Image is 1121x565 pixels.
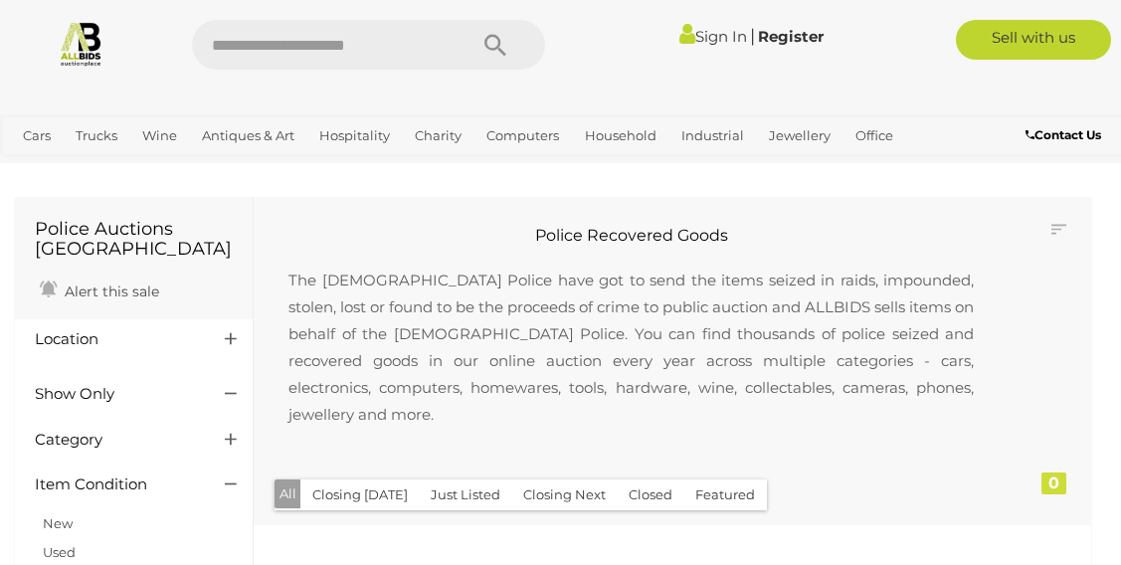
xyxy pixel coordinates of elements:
a: Trucks [68,119,125,152]
div: 0 [1041,472,1066,494]
a: Jewellery [761,119,839,152]
a: Sell with us [956,20,1111,60]
a: Alert this sale [35,275,164,304]
a: Sports [15,152,72,185]
button: Featured [683,479,767,510]
a: Hospitality [311,119,398,152]
a: Antiques & Art [194,119,302,152]
button: Closed [617,479,684,510]
a: Sign In [679,27,747,46]
h4: Category [35,432,195,449]
a: Office [847,119,901,152]
h4: Show Only [35,386,195,403]
p: The [DEMOGRAPHIC_DATA] Police have got to send the items seized in raids, impounded, stolen, lost... [269,247,994,448]
a: Cars [15,119,59,152]
a: Charity [407,119,469,152]
span: | [750,25,755,47]
button: Closing Next [511,479,618,510]
button: Search [446,20,545,70]
button: Closing [DATE] [300,479,420,510]
h4: Item Condition [35,476,195,493]
a: Computers [478,119,567,152]
b: Contact Us [1026,127,1101,142]
a: [GEOGRAPHIC_DATA] [81,152,238,185]
h2: Police Recovered Goods [269,227,994,245]
a: Industrial [673,119,752,152]
a: Wine [134,119,185,152]
h4: Location [35,331,195,348]
button: Just Listed [419,479,512,510]
a: Household [577,119,664,152]
img: Allbids.com.au [58,20,104,67]
h1: Police Auctions [GEOGRAPHIC_DATA] [35,220,233,260]
a: Used [43,544,76,560]
a: Contact Us [1026,124,1106,146]
a: New [43,515,73,531]
span: Alert this sale [60,282,159,300]
button: All [275,479,301,508]
a: Register [758,27,824,46]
